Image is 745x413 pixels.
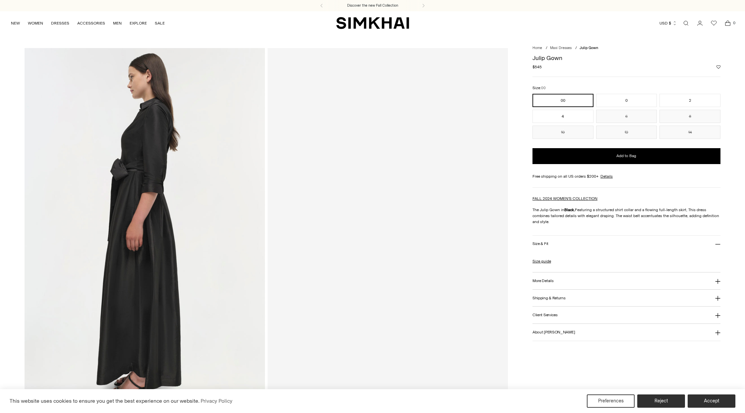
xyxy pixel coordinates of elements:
a: Wishlist [707,17,720,30]
h1: Julip Gown [532,55,720,61]
span: Julip Gown [580,46,598,50]
a: Julip Gown [268,48,508,408]
div: / [575,45,577,51]
button: Preferences [587,394,635,408]
button: 00 [532,94,593,107]
p: The Julip Gown in Featuring a structured shirt collar and a flowing full-length skirt, This dress... [532,207,720,225]
button: Shipping & Returns [532,290,720,307]
strong: Black. [564,207,575,212]
button: Reject [637,394,685,408]
h3: About [PERSON_NAME] [532,330,575,334]
a: ACCESSORIES [77,16,105,30]
button: 14 [659,126,720,139]
a: NEW [11,16,20,30]
h3: Client Services [532,313,558,317]
label: Size: [532,85,546,91]
a: MEN [113,16,122,30]
img: Julip Gown [25,48,265,408]
span: 0 [731,20,737,26]
button: About [PERSON_NAME] [532,324,720,341]
h3: Size & Fit [532,242,548,246]
button: 8 [659,110,720,123]
button: 12 [596,126,657,139]
button: Client Services [532,307,720,324]
a: Maxi Dresses [550,46,572,50]
a: SALE [155,16,165,30]
a: WOMEN [28,16,43,30]
span: 00 [541,86,546,90]
button: More Details [532,272,720,289]
h3: Shipping & Returns [532,296,566,300]
a: SIMKHAI [336,17,409,29]
button: 10 [532,126,593,139]
div: / [546,45,547,51]
a: Details [600,173,613,179]
a: Privacy Policy (opens in a new tab) [200,396,233,406]
button: 2 [659,94,720,107]
a: FALL 2024 WOMEN'S COLLECTION [532,196,597,201]
a: Open search modal [679,17,693,30]
a: Size guide [532,258,551,264]
nav: breadcrumbs [532,45,720,51]
a: Go to the account page [693,17,707,30]
button: USD $ [659,16,677,30]
button: 6 [596,110,657,123]
a: Discover the new Fall Collection [347,3,398,8]
a: EXPLORE [130,16,147,30]
button: Accept [688,394,735,408]
button: 0 [596,94,657,107]
button: Add to Wishlist [716,65,720,69]
span: This website uses cookies to ensure you get the best experience on our website. [10,398,200,404]
button: Size & Fit [532,236,720,253]
a: Home [532,46,542,50]
h3: More Details [532,279,553,283]
a: Open cart modal [721,17,734,30]
span: $545 [532,64,542,70]
div: Free shipping on all US orders $200+ [532,173,720,179]
button: 4 [532,110,593,123]
span: Add to Bag [616,153,636,159]
button: Add to Bag [532,148,720,164]
a: DRESSES [51,16,69,30]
